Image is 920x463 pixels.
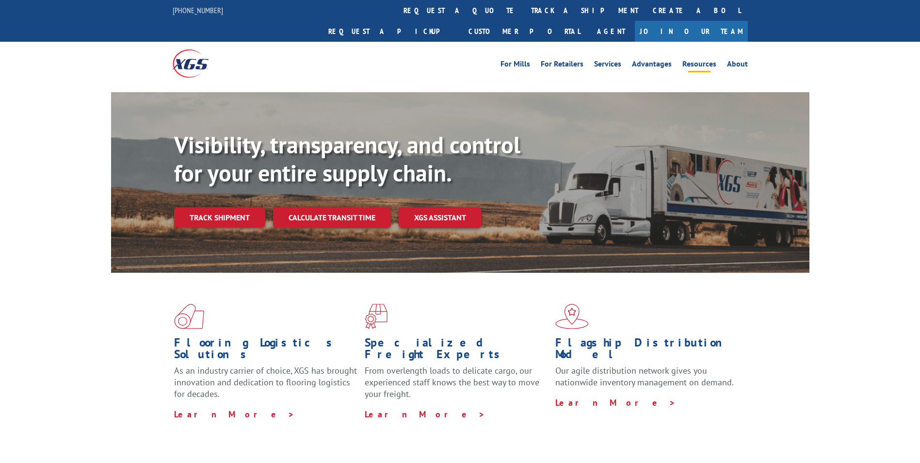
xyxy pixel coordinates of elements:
a: Join Our Team [635,21,748,42]
h1: Flagship Distribution Model [555,337,739,365]
a: [PHONE_NUMBER] [173,5,223,15]
a: Services [594,60,621,71]
p: From overlength loads to delicate cargo, our experienced staff knows the best way to move your fr... [365,365,548,408]
span: Our agile distribution network gives you nationwide inventory management on demand. [555,365,734,388]
span: As an industry carrier of choice, XGS has brought innovation and dedication to flooring logistics... [174,365,357,399]
a: Learn More > [174,409,295,420]
a: Track shipment [174,207,265,228]
img: xgs-icon-flagship-distribution-model-red [555,304,589,329]
a: For Retailers [541,60,583,71]
a: Advantages [632,60,672,71]
img: xgs-icon-focused-on-flooring-red [365,304,387,329]
a: Learn More > [365,409,485,420]
a: About [727,60,748,71]
a: Resources [682,60,716,71]
a: Customer Portal [461,21,587,42]
h1: Flooring Logistics Solutions [174,337,357,365]
h1: Specialized Freight Experts [365,337,548,365]
a: XGS ASSISTANT [399,207,482,228]
a: Learn More > [555,397,676,408]
a: Request a pickup [321,21,461,42]
a: Calculate transit time [273,207,391,228]
b: Visibility, transparency, and control for your entire supply chain. [174,130,520,188]
a: For Mills [500,60,530,71]
img: xgs-icon-total-supply-chain-intelligence-red [174,304,204,329]
a: Agent [587,21,635,42]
